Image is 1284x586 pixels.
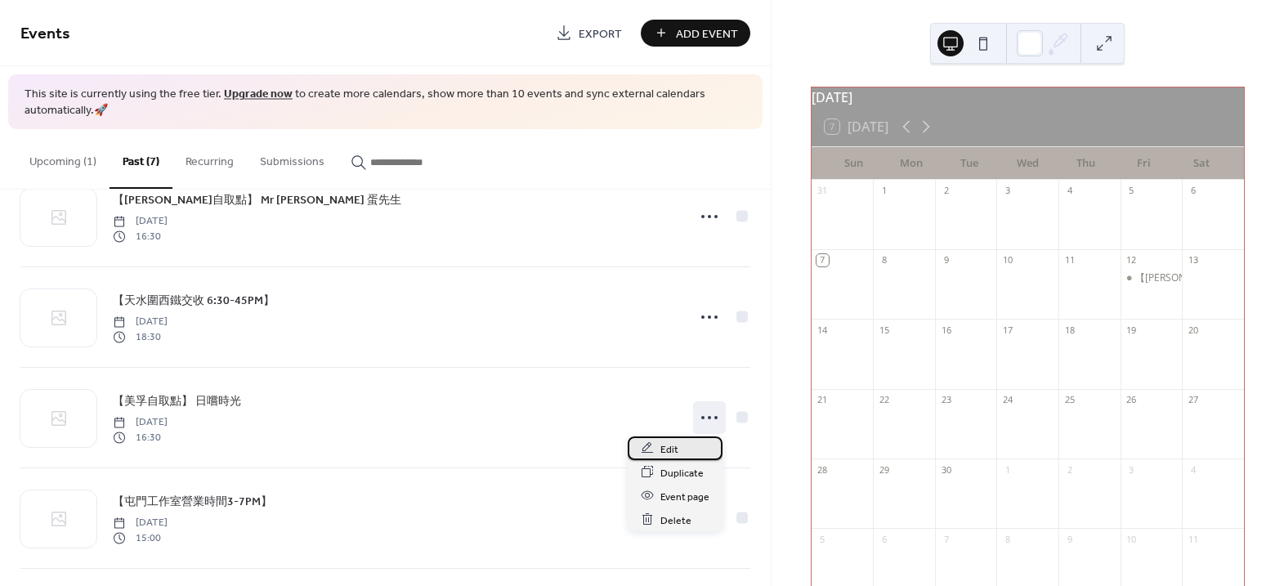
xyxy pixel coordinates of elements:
[1001,463,1013,476] div: 1
[940,533,952,545] div: 7
[660,512,691,529] span: Delete
[172,129,247,187] button: Recurring
[883,147,941,180] div: Mon
[1173,147,1231,180] div: Sat
[1063,324,1076,336] div: 18
[113,494,272,511] span: 【屯門工作室營業時間3-7PM】
[1063,533,1076,545] div: 9
[940,394,952,406] div: 23
[1187,254,1199,266] div: 13
[1125,254,1138,266] div: 12
[1187,463,1199,476] div: 4
[1187,533,1199,545] div: 11
[1187,324,1199,336] div: 20
[1001,185,1013,197] div: 3
[1125,463,1138,476] div: 3
[660,441,678,458] span: Edit
[25,87,746,119] span: This site is currently using the free tier. to create more calendars, show more than 10 events an...
[113,229,168,244] span: 16:30
[641,20,750,47] button: Add Event
[113,291,275,310] a: 【天水圍西鐵交收 6:30-45PM】
[940,463,952,476] div: 30
[1063,185,1076,197] div: 4
[113,430,168,445] span: 16:30
[20,18,70,50] span: Events
[660,488,709,505] span: Event page
[816,463,829,476] div: 28
[816,254,829,266] div: 7
[999,147,1057,180] div: Wed
[816,394,829,406] div: 21
[113,192,401,209] span: 【[PERSON_NAME]自取點】 Mr [PERSON_NAME] 蛋先生
[1001,324,1013,336] div: 17
[816,533,829,545] div: 5
[544,20,634,47] a: Export
[816,324,829,336] div: 14
[676,25,738,42] span: Add Event
[878,463,890,476] div: 29
[113,415,168,430] span: [DATE]
[1125,324,1138,336] div: 19
[825,147,883,180] div: Sun
[1063,394,1076,406] div: 25
[113,190,401,209] a: 【[PERSON_NAME]自取點】 Mr [PERSON_NAME] 蛋先生
[878,185,890,197] div: 1
[1063,254,1076,266] div: 11
[113,530,168,545] span: 15:00
[579,25,622,42] span: Export
[940,185,952,197] div: 2
[1001,394,1013,406] div: 24
[940,254,952,266] div: 9
[1115,147,1173,180] div: Fri
[1121,271,1183,285] div: 【元朗自取點】BUTCHER.S 肉販佬
[878,394,890,406] div: 22
[113,214,168,229] span: [DATE]
[940,324,952,336] div: 16
[878,324,890,336] div: 15
[113,315,168,329] span: [DATE]
[113,492,272,511] a: 【屯門工作室營業時間3-7PM】
[1125,394,1138,406] div: 26
[1187,394,1199,406] div: 27
[113,393,241,410] span: 【美孚自取點】 日嚐時光
[878,533,890,545] div: 6
[110,129,172,189] button: Past (7)
[812,87,1244,107] div: [DATE]
[113,391,241,410] a: 【美孚自取點】 日嚐時光
[1001,254,1013,266] div: 10
[1001,533,1013,545] div: 8
[1063,463,1076,476] div: 2
[878,254,890,266] div: 8
[113,329,168,344] span: 18:30
[1187,185,1199,197] div: 6
[816,185,829,197] div: 31
[660,464,704,481] span: Duplicate
[1125,185,1138,197] div: 5
[1125,533,1138,545] div: 10
[1057,147,1115,180] div: Thu
[224,83,293,105] a: Upgrade now
[247,129,338,187] button: Submissions
[16,129,110,187] button: Upcoming (1)
[941,147,999,180] div: Tue
[113,293,275,310] span: 【天水圍西鐵交收 6:30-45PM】
[113,516,168,530] span: [DATE]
